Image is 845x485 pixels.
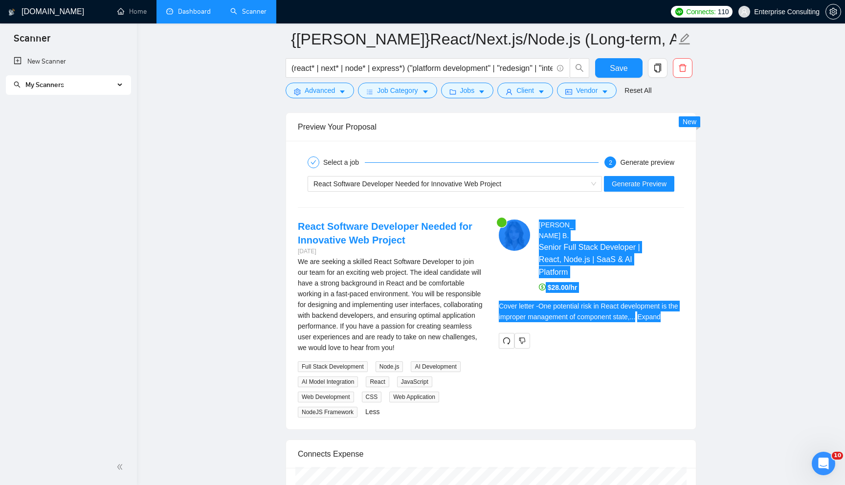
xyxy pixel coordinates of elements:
button: barsJob Categorycaret-down [358,83,437,98]
span: user [741,8,748,15]
iframe: Intercom live chat [812,452,835,475]
div: We are seeking a skilled React Software Developer to join our team for an exciting web project. T... [298,256,483,353]
span: copy [648,64,667,72]
span: Job Category [377,85,418,96]
a: Expand [637,313,660,321]
div: Preview Your Proposal [298,113,684,141]
span: delete [673,64,692,72]
span: AI Development [411,361,460,372]
button: search [570,58,589,78]
button: Generate Preview [604,176,674,192]
span: caret-down [478,88,485,95]
button: idcardVendorcaret-down [557,83,617,98]
span: Web Development [298,392,354,402]
input: Scanner name... [291,27,676,51]
button: setting [825,4,841,20]
button: go back [6,4,25,22]
span: New [683,118,696,126]
span: search [570,64,589,72]
div: Select a job [323,156,365,168]
span: caret-down [339,88,346,95]
span: redo [499,337,514,345]
span: Scanner [6,31,58,52]
span: Jobs [460,85,475,96]
button: folderJobscaret-down [441,83,494,98]
a: dashboardDashboard [166,7,211,16]
textarea: Message… [8,300,187,316]
span: NodeJS Framework [298,407,357,418]
span: Node.js [376,361,403,372]
a: Reset All [624,85,651,96]
span: $28.00/hr [539,284,578,291]
span: idcard [565,88,572,95]
span: bars [366,88,373,95]
img: logo [8,4,15,20]
li: New Scanner [6,52,131,71]
span: Generate Preview [612,178,667,189]
span: ... [630,313,636,321]
div: Generate preview [620,156,674,168]
div: Connects Expense [298,440,684,468]
div: Если нужна генерация строго по вашему формату, сейчас единственный вариант - максимально чётко и ... [16,235,153,378]
button: Send a message… [168,316,183,332]
span: Advanced [305,85,335,96]
span: Web Application [389,392,439,402]
span: Full Stack Development [298,361,368,372]
img: Profile image for Nazar [28,5,44,21]
span: user [506,88,512,95]
span: [PERSON_NAME] B . [539,221,574,240]
span: double-left [116,462,126,472]
span: 10 [832,452,843,460]
span: Vendor [576,85,598,96]
span: check [311,159,316,165]
span: Client [516,85,534,96]
button: settingAdvancedcaret-down [286,83,354,98]
span: caret-down [601,88,608,95]
span: caret-down [422,88,429,95]
span: dislike [519,337,526,345]
span: search [14,81,21,88]
a: React Software Developer Needed for Innovative Web Project [298,221,472,245]
span: setting [826,8,841,16]
a: searchScanner [230,7,267,16]
img: upwork-logo.png [675,8,683,16]
div: Remember that the client will see only the first two lines of your cover letter. [499,301,684,322]
a: Less [365,408,380,416]
button: Gif picker [31,320,39,328]
span: caret-down [538,88,545,95]
button: Home [171,4,189,22]
span: folder [449,88,456,95]
span: edit [678,33,691,45]
button: Emoji picker [15,320,23,328]
span: AI Model Integration [298,376,358,387]
button: Upload attachment [46,320,54,328]
img: c18tcE-_HrlBU5SS5-hAweVwzJyH-iadYthPq8d1diENIgCMiuqYrVMxK7n8U6V-Dr [499,220,530,251]
span: My Scanners [25,81,64,89]
span: setting [294,88,301,95]
button: copy [648,58,667,78]
span: JavaScript [397,376,432,387]
button: redo [499,333,514,349]
a: homeHome [117,7,147,16]
span: My Scanners [14,81,64,89]
span: 110 [718,6,729,17]
a: setting [825,8,841,16]
button: dislike [514,333,530,349]
div: [DATE] [298,247,483,256]
input: Search Freelance Jobs... [291,62,553,74]
span: Connects: [686,6,715,17]
button: Save [595,58,643,78]
span: CSS [362,392,382,402]
span: 2 [609,159,612,166]
span: React Software Developer Needed for Innovative Web Project [313,180,501,188]
span: React [366,376,389,387]
h1: Nazar [47,5,70,12]
p: Active 4h ago [47,12,91,22]
button: userClientcaret-down [497,83,553,98]
div: Из-за этого тексты иногда могут быть менее гибкими или хуже следовать сложным индивидуальным инст... [16,120,153,235]
button: delete [673,58,692,78]
a: New Scanner [14,52,123,71]
span: Save [610,62,627,74]
span: dollar [539,284,546,290]
span: Senior Full Stack Developer | React, Node.js | SaaS & AI Platform [539,241,655,278]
